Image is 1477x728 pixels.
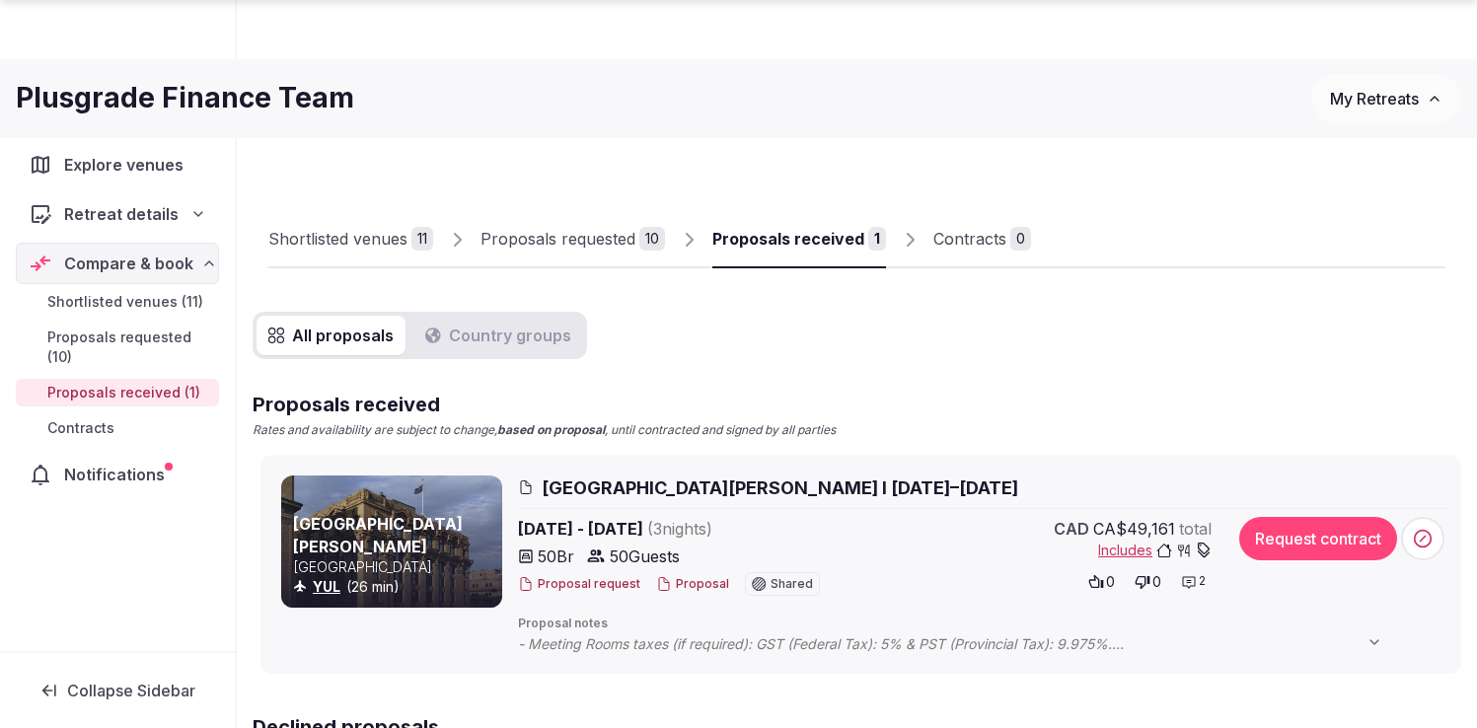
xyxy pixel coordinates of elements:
a: Explore venues [16,144,219,185]
span: 50 Br [538,545,574,568]
button: Proposal [656,576,729,593]
a: Proposals received (1) [16,379,219,406]
div: 10 [639,227,665,251]
a: Proposals received1 [712,211,886,268]
span: My Retreats [1330,89,1419,109]
span: total [1179,517,1212,541]
span: Proposals received (1) [47,383,200,402]
a: Notifications [16,454,219,495]
div: Shortlisted venues [268,227,407,251]
span: Compare & book [64,252,193,275]
div: (26 min) [293,577,498,597]
span: - Meeting Rooms taxes (if required): GST (Federal Tax): 5% & PST (Provincial Tax): 9.975%. - The ... [518,634,1402,654]
button: Country groups [413,316,583,355]
a: Contracts [16,414,219,442]
span: 50 Guests [610,545,680,568]
span: 2 [1199,573,1206,590]
span: CAD [1054,517,1089,541]
a: Proposals requested10 [480,211,665,268]
a: Proposals requested (10) [16,324,219,371]
span: 0 [1152,572,1161,592]
span: Collapse Sidebar [67,681,195,700]
button: 0 [1082,568,1121,596]
span: [DATE] - [DATE] [518,517,865,541]
button: All proposals [257,316,406,355]
div: Proposals received [712,227,864,251]
div: 0 [1010,227,1031,251]
strong: based on proposal [497,422,605,437]
button: My Retreats [1311,74,1461,123]
span: Contracts [47,418,114,438]
span: Shared [771,578,813,590]
a: YUL [313,578,340,595]
div: 11 [411,227,433,251]
span: Notifications [64,463,173,486]
button: Request contract [1239,517,1397,560]
p: [GEOGRAPHIC_DATA] [293,557,498,577]
span: ( 3 night s ) [647,519,712,539]
a: [GEOGRAPHIC_DATA][PERSON_NAME] [293,514,463,555]
div: Proposals requested [480,227,635,251]
span: [GEOGRAPHIC_DATA][PERSON_NAME] I [DATE]–[DATE] [542,475,1018,500]
a: Shortlisted venues (11) [16,288,219,316]
span: Explore venues [64,153,191,177]
span: 0 [1106,572,1115,592]
div: Contracts [933,227,1006,251]
div: 1 [868,227,886,251]
span: Shortlisted venues (11) [47,292,203,312]
button: Proposal request [518,576,640,593]
button: Collapse Sidebar [16,669,219,712]
button: 0 [1129,568,1167,596]
p: Rates and availability are subject to change, , until contracted and signed by all parties [253,422,836,439]
span: Proposal notes [518,616,1448,632]
h1: Plusgrade Finance Team [16,79,354,117]
span: Retreat details [64,202,179,226]
h2: Proposals received [253,391,836,418]
span: CA$49,161 [1093,517,1175,541]
button: Includes [1098,541,1212,560]
button: 2 [1175,568,1212,596]
a: Contracts0 [933,211,1031,268]
span: Proposals requested (10) [47,328,211,367]
a: Shortlisted venues11 [268,211,433,268]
